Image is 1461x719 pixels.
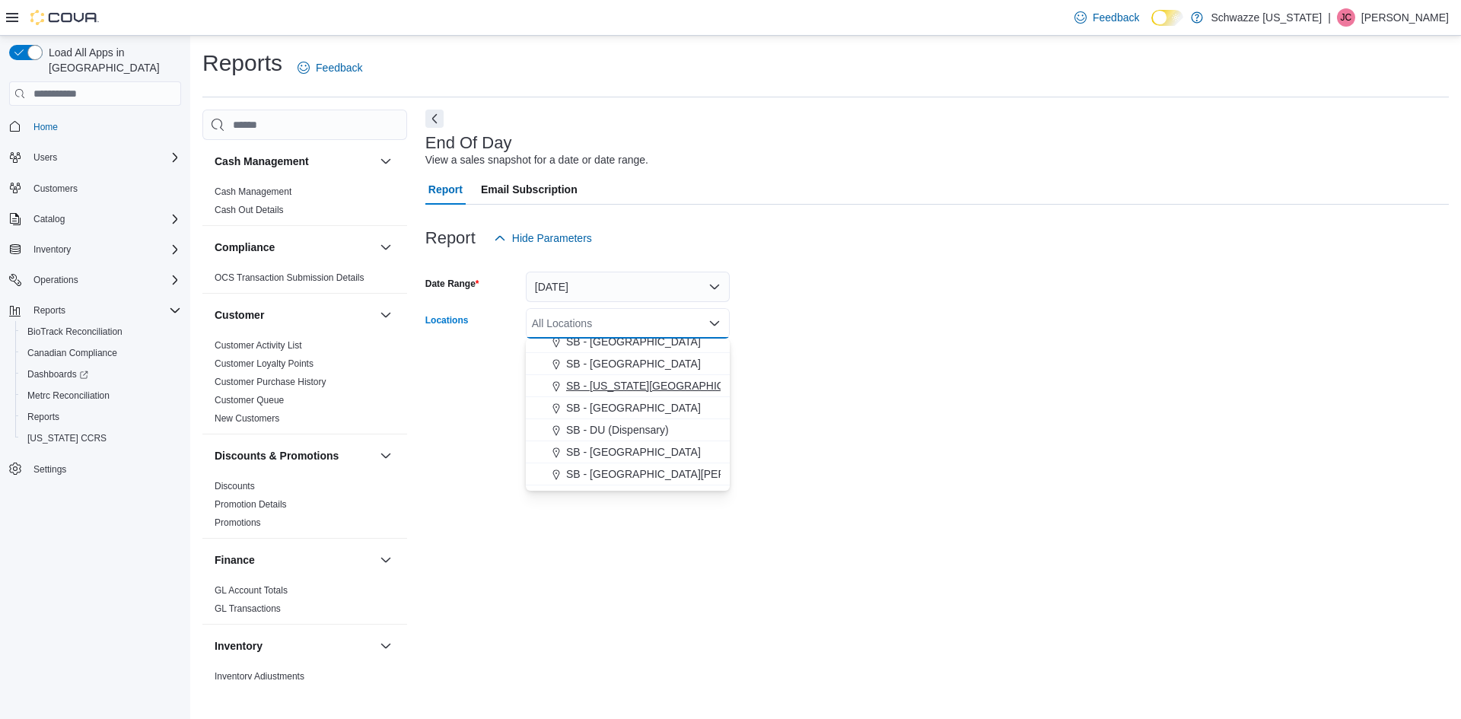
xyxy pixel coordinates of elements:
[27,368,88,380] span: Dashboards
[428,174,463,205] span: Report
[215,358,314,370] span: Customer Loyalty Points
[566,444,701,460] span: SB - [GEOGRAPHIC_DATA]
[377,238,395,256] button: Compliance
[215,413,279,424] a: New Customers
[9,109,181,520] nav: Complex example
[33,274,78,286] span: Operations
[33,463,66,476] span: Settings
[33,183,78,195] span: Customers
[316,60,362,75] span: Feedback
[215,412,279,425] span: New Customers
[566,378,760,393] span: SB - [US_STATE][GEOGRAPHIC_DATA]
[215,307,374,323] button: Customer
[33,243,71,256] span: Inventory
[1341,8,1352,27] span: JC
[377,551,395,569] button: Finance
[3,208,187,230] button: Catalog
[27,301,181,320] span: Reports
[215,186,291,197] a: Cash Management
[377,447,395,465] button: Discounts & Promotions
[215,340,302,351] a: Customer Activity List
[708,317,721,329] button: Close list of options
[202,183,407,225] div: Cash Management
[215,395,284,406] a: Customer Queue
[1093,10,1139,25] span: Feedback
[21,429,113,447] a: [US_STATE] CCRS
[21,365,94,383] a: Dashboards
[215,272,364,283] a: OCS Transaction Submission Details
[215,272,364,284] span: OCS Transaction Submission Details
[526,419,730,441] button: SB - DU (Dispensary)
[425,110,444,128] button: Next
[215,154,374,169] button: Cash Management
[15,321,187,342] button: BioTrack Reconciliation
[215,448,339,463] h3: Discounts & Promotions
[1211,8,1322,27] p: Schwazze [US_STATE]
[215,498,287,511] span: Promotion Details
[27,148,181,167] span: Users
[566,400,701,415] span: SB - [GEOGRAPHIC_DATA]
[1151,26,1152,27] span: Dark Mode
[3,300,187,321] button: Reports
[215,552,255,568] h3: Finance
[27,148,63,167] button: Users
[27,411,59,423] span: Reports
[3,239,187,260] button: Inventory
[3,458,187,480] button: Settings
[27,118,64,136] a: Home
[27,271,181,289] span: Operations
[215,671,304,682] a: Inventory Adjustments
[566,466,788,482] span: SB - [GEOGRAPHIC_DATA][PERSON_NAME]
[3,115,187,137] button: Home
[526,353,730,375] button: SB - [GEOGRAPHIC_DATA]
[425,314,469,326] label: Locations
[15,385,187,406] button: Metrc Reconciliation
[215,552,374,568] button: Finance
[202,48,282,78] h1: Reports
[27,116,181,135] span: Home
[21,429,181,447] span: Washington CCRS
[33,121,58,133] span: Home
[21,323,129,341] a: BioTrack Reconciliation
[526,441,730,463] button: SB - [GEOGRAPHIC_DATA]
[27,240,181,259] span: Inventory
[30,10,99,25] img: Cova
[43,45,181,75] span: Load All Apps in [GEOGRAPHIC_DATA]
[215,186,291,198] span: Cash Management
[215,448,374,463] button: Discounts & Promotions
[3,147,187,168] button: Users
[1068,2,1145,33] a: Feedback
[27,180,84,198] a: Customers
[377,306,395,324] button: Customer
[215,638,374,654] button: Inventory
[27,240,77,259] button: Inventory
[566,422,669,437] span: SB - DU (Dispensary)
[215,517,261,529] span: Promotions
[526,397,730,419] button: SB - [GEOGRAPHIC_DATA]
[27,347,117,359] span: Canadian Compliance
[1361,8,1449,27] p: [PERSON_NAME]
[291,52,368,83] a: Feedback
[3,269,187,291] button: Operations
[215,240,374,255] button: Compliance
[215,670,304,682] span: Inventory Adjustments
[21,408,65,426] a: Reports
[27,460,72,479] a: Settings
[27,179,181,198] span: Customers
[21,344,123,362] a: Canadian Compliance
[27,432,107,444] span: [US_STATE] CCRS
[377,152,395,170] button: Cash Management
[215,154,309,169] h3: Cash Management
[215,517,261,528] a: Promotions
[526,272,730,302] button: [DATE]
[425,152,648,168] div: View a sales snapshot for a date or date range.
[377,637,395,655] button: Inventory
[512,231,592,246] span: Hide Parameters
[215,480,255,492] span: Discounts
[1328,8,1331,27] p: |
[215,376,326,388] span: Customer Purchase History
[215,638,263,654] h3: Inventory
[566,334,701,349] span: SB - [GEOGRAPHIC_DATA]
[215,603,281,614] a: GL Transactions
[215,394,284,406] span: Customer Queue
